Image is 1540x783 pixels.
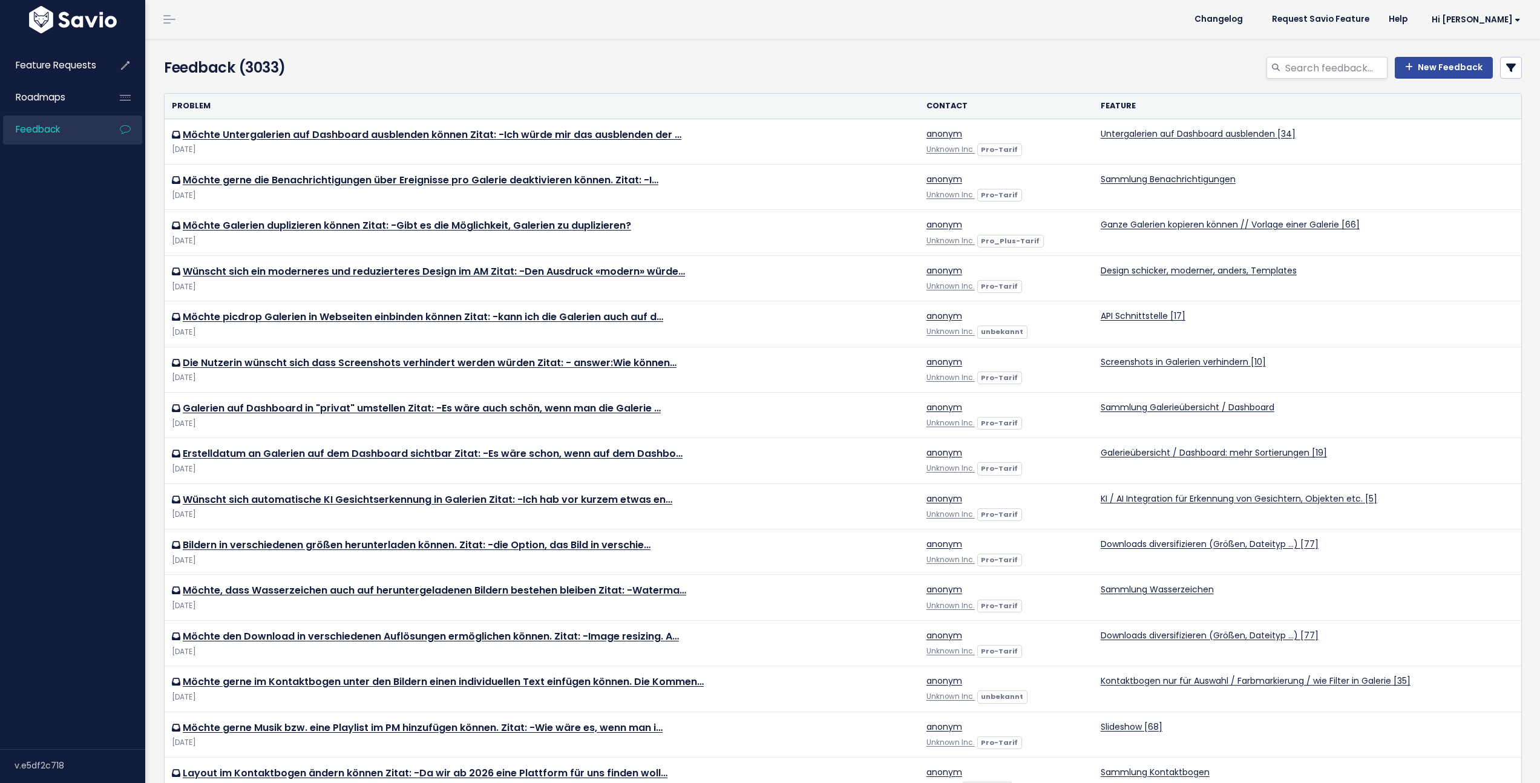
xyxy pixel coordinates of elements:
a: Unknown Inc. [926,509,975,519]
a: Pro-Tarif [977,143,1022,155]
a: Unknown Inc. [926,418,975,428]
a: Möchte gerne Musik bzw. eine Playlist im PM hinzufügen können. Zitat: -Wie wäre es, wenn man i… [183,721,663,735]
a: Design schicker, moderner, anders, Templates [1101,264,1297,277]
a: Sammlung Galerieübersicht / Dashboard [1101,401,1274,413]
a: Unknown Inc. [926,281,975,291]
a: unbekannt [977,325,1027,337]
div: [DATE] [172,554,912,567]
a: Pro-Tarif [977,462,1022,474]
a: Galerien auf Dashboard in "privat" umstellen Zitat: -Es wäre auch schön, wenn man die Galerie … [183,401,661,415]
a: Layout im Kontaktbogen ändern können Zitat: -Da wir ab 2026 eine Plattform für uns finden woll… [183,766,667,780]
a: Pro-Tarif [977,736,1022,748]
a: anonym [926,766,962,778]
strong: Pro-Tarif [981,464,1018,473]
span: Roadmaps [16,91,65,103]
a: Möchte den Download in verschiedenen Auflösungen ermöglichen können. Zitat: -Image resizing. A… [183,629,679,643]
strong: Pro-Tarif [981,418,1018,428]
div: [DATE] [172,463,912,476]
a: anonym [926,583,962,595]
a: Downloads diversifizieren (Größen, Dateityp …) [77] [1101,629,1319,641]
img: logo-white.9d6f32f41409.svg [26,6,120,33]
a: Sammlung Kontaktbogen [1101,766,1210,778]
a: Unknown Inc. [926,555,975,565]
a: Möchte Untergalerien auf Dashboard ausblenden können Zitat: -Ich würde mir das ausblenden der … [183,128,681,142]
a: Unknown Inc. [926,464,975,473]
strong: Pro-Tarif [981,509,1018,519]
a: Unknown Inc. [926,738,975,747]
a: Screenshots in Galerien verhindern [10] [1101,356,1266,368]
a: Feedback [3,116,100,143]
a: Galerieübersicht / Dashboard: mehr Sortierungen [19] [1101,447,1327,459]
a: Unknown Inc. [926,145,975,154]
a: Pro-Tarif [977,553,1022,565]
a: Unknown Inc. [926,601,975,611]
a: Pro-Tarif [977,644,1022,657]
a: Erstelldatum an Galerien auf dem Dashboard sichtbar Zitat: -Es wäre schon, wenn auf dem Dashbo… [183,447,683,460]
a: Die Nutzerin wünscht sich dass Screenshots verhindert werden würden Zitat: - answer:Wie können… [183,356,677,370]
strong: Pro-Tarif [981,190,1018,200]
div: [DATE] [172,646,912,658]
a: Unknown Inc. [926,373,975,382]
a: Downloads diversifizieren (Größen, Dateityp …) [77] [1101,538,1319,550]
a: Pro-Tarif [977,508,1022,520]
a: Möchte gerne die Benachrichtigungen über Ereignisse pro Galerie deaktivieren können. Zitat: -I… [183,173,658,187]
a: anonym [926,538,962,550]
strong: Pro-Tarif [981,646,1018,656]
a: Request Savio Feature [1262,10,1379,28]
a: anonym [926,173,962,185]
span: Feedback [16,123,60,136]
th: Contact [919,94,1093,119]
a: Möchte gerne im Kontaktbogen unter den Bildern einen individuellen Text einfügen können. Die Kommen… [183,675,704,689]
a: anonym [926,721,962,733]
strong: unbekannt [981,327,1023,336]
strong: unbekannt [981,692,1023,701]
div: [DATE] [172,691,912,704]
a: Wünscht sich ein moderneres und reduzierteres Design im AM Zitat: -Den Ausdruck «modern» würde… [183,264,685,278]
a: Ganze Galerien kopieren können // Vorlage einer Galerie [66] [1101,218,1360,231]
a: anonym [926,264,962,277]
strong: Pro-Tarif [981,281,1018,291]
a: Help [1379,10,1417,28]
th: Feature [1093,94,1521,119]
a: anonym [926,356,962,368]
a: Sammlung Wasserzeichen [1101,583,1214,595]
a: Sammlung Benachrichtigungen [1101,173,1236,185]
th: Problem [165,94,919,119]
a: Unknown Inc. [926,236,975,246]
a: Unknown Inc. [926,327,975,336]
a: Pro-Tarif [977,280,1022,292]
a: Unknown Inc. [926,646,975,656]
a: anonym [926,675,962,687]
div: [DATE] [172,235,912,247]
div: [DATE] [172,143,912,156]
a: Slideshow [68] [1101,721,1162,733]
a: anonym [926,310,962,322]
input: Search feedback... [1284,57,1388,79]
h4: Feedback (3033) [164,57,605,79]
strong: Pro-Tarif [981,555,1018,565]
a: anonym [926,629,962,641]
div: [DATE] [172,508,912,521]
div: [DATE] [172,372,912,384]
a: Kontaktbogen nur für Auswahl / Farbmarkierung / wie Filter in Galerie [35] [1101,675,1411,687]
span: Changelog [1194,15,1243,24]
strong: Pro_Plus-Tarif [981,236,1040,246]
a: Wünscht sich automatische KI Gesichtserkennung in Galerien Zitat: -Ich hab vor kurzem etwas en… [183,493,672,506]
a: anonym [926,493,962,505]
a: anonym [926,128,962,140]
div: [DATE] [172,189,912,202]
a: Pro-Tarif [977,371,1022,383]
a: Pro-Tarif [977,599,1022,611]
strong: Pro-Tarif [981,738,1018,747]
div: [DATE] [172,326,912,339]
a: Möchte picdrop Galerien in Webseiten einbinden können Zitat: -kann ich die Galerien auch auf d… [183,310,663,324]
div: v.e5df2c718 [15,750,145,781]
a: anonym [926,401,962,413]
a: Unknown Inc. [926,190,975,200]
span: Hi [PERSON_NAME] [1432,15,1521,24]
span: Feature Requests [16,59,96,71]
a: unbekannt [977,690,1027,702]
a: anonym [926,218,962,231]
a: Bildern in verschiedenen größen herunterladen können. Zitat: -die Option, das Bild in verschie… [183,538,650,552]
a: New Feedback [1395,57,1493,79]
